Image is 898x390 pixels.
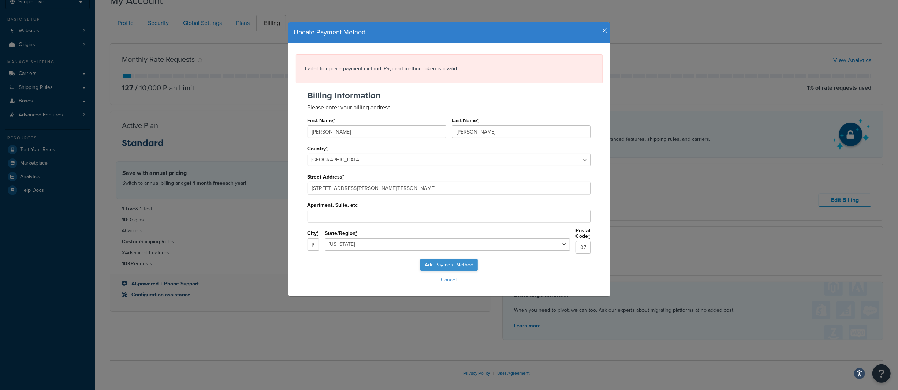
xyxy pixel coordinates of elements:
input: Enter a location [308,182,591,194]
p: Please enter your billing address [308,103,591,112]
label: Country [308,146,328,152]
abbr: required [317,229,319,237]
h4: Update Payment Method [294,28,604,37]
label: Postal Code [576,228,591,239]
h2: Billing Information [308,91,591,100]
abbr: required [477,117,479,124]
abbr: required [343,173,344,181]
label: Street Address [308,174,345,180]
abbr: required [588,232,590,240]
div: Failed to update payment method: Payment method token is invalid. [296,54,603,83]
input: Add Payment Method [420,259,478,271]
label: City [308,230,319,236]
label: Last Name [452,118,480,124]
button: Cancel [296,274,603,285]
label: State/Region [325,230,358,236]
label: Apartment, Suite, etc [308,202,358,208]
abbr: required [326,145,328,153]
label: First Name [308,118,336,124]
abbr: required [356,229,358,237]
abbr: required [334,117,335,124]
